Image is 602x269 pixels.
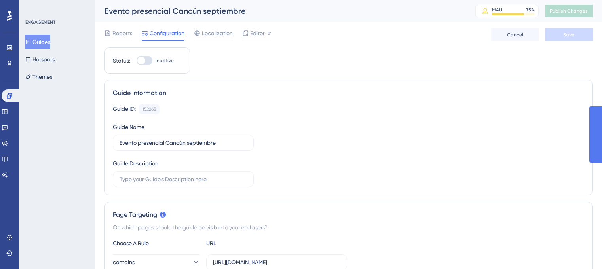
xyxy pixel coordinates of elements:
[142,106,156,112] div: 152263
[213,258,340,267] input: yourwebsite.com/path
[113,239,200,248] div: Choose A Rule
[25,35,50,49] button: Guides
[113,104,136,114] div: Guide ID:
[113,159,158,168] div: Guide Description
[104,6,456,17] div: Evento presencial Cancún septiembre
[120,138,247,147] input: Type your Guide’s Name here
[491,28,539,41] button: Cancel
[113,223,584,232] div: On which pages should the guide be visible to your end users?
[25,52,55,66] button: Hotspots
[569,238,593,261] iframe: UserGuiding AI Assistant Launcher
[550,8,588,14] span: Publish Changes
[25,70,52,84] button: Themes
[113,210,584,220] div: Page Targeting
[156,57,174,64] span: Inactive
[113,56,130,65] div: Status:
[112,28,132,38] span: Reports
[526,7,535,13] div: 75 %
[202,28,233,38] span: Localization
[492,7,502,13] div: MAU
[563,32,574,38] span: Save
[113,258,135,267] span: contains
[545,5,593,17] button: Publish Changes
[150,28,184,38] span: Configuration
[120,175,247,184] input: Type your Guide’s Description here
[25,19,55,25] div: ENGAGEMENT
[113,122,144,132] div: Guide Name
[545,28,593,41] button: Save
[507,32,523,38] span: Cancel
[206,239,293,248] div: URL
[250,28,265,38] span: Editor
[113,88,584,98] div: Guide Information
